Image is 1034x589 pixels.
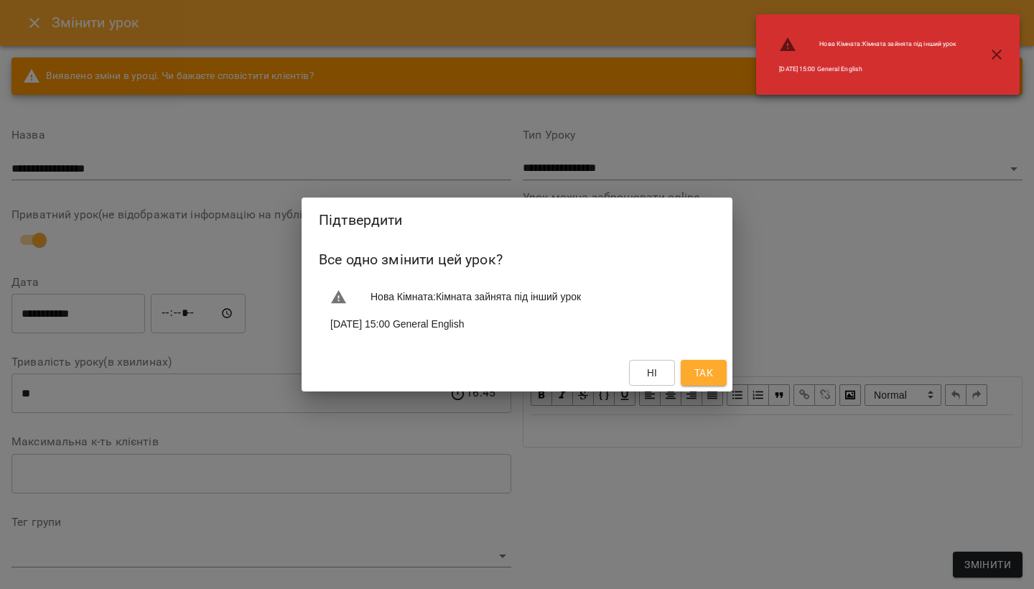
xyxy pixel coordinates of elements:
h6: Все одно змінити цей урок? [319,249,715,271]
li: Нова Кімната : Кімната зайнята під інший урок [768,30,968,59]
li: [DATE] 15:00 General English [319,311,715,337]
span: Ні [647,364,658,381]
li: [DATE] 15:00 General English [768,59,968,80]
button: Ні [629,360,675,386]
span: Так [694,364,713,381]
button: Так [681,360,727,386]
h2: Підтвердити [319,209,715,231]
li: Нова Кімната : Кімната зайнята під інший урок [319,283,715,312]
